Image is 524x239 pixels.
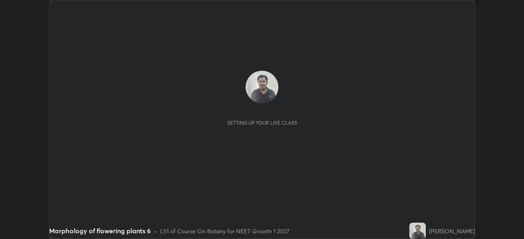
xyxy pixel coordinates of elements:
div: Setting up your live class [227,120,297,126]
div: [PERSON_NAME] [429,227,475,235]
div: • [154,227,157,235]
div: Morphology of flowering plants 6 [49,226,151,236]
img: 7056fc0cb03b4b159e31ab37dd4bfa12.jpg [409,223,426,239]
img: 7056fc0cb03b4b159e31ab37dd4bfa12.jpg [246,71,278,103]
div: L51 of Course On Botany for NEET Growth 1 2027 [160,227,289,235]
